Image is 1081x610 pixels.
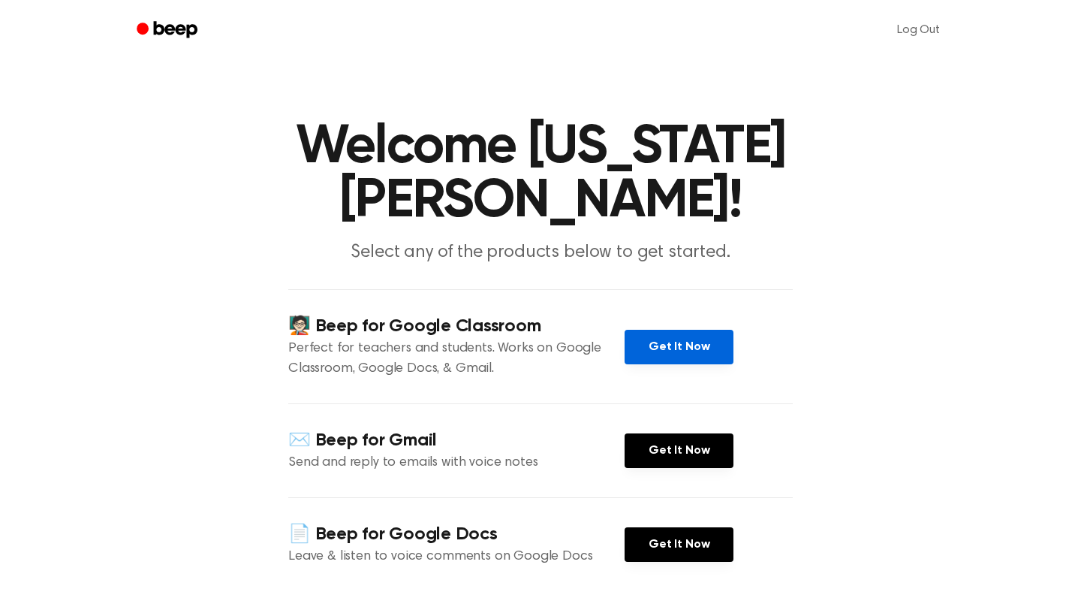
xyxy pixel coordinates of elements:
[288,428,625,453] h4: ✉️ Beep for Gmail
[625,330,733,364] a: Get It Now
[252,240,829,265] p: Select any of the products below to get started.
[882,12,955,48] a: Log Out
[625,527,733,562] a: Get It Now
[156,120,925,228] h1: Welcome [US_STATE][PERSON_NAME]!
[625,433,733,468] a: Get It Now
[288,522,625,547] h4: 📄 Beep for Google Docs
[288,339,625,379] p: Perfect for teachers and students. Works on Google Classroom, Google Docs, & Gmail.
[288,547,625,567] p: Leave & listen to voice comments on Google Docs
[288,453,625,473] p: Send and reply to emails with voice notes
[126,16,211,45] a: Beep
[288,314,625,339] h4: 🧑🏻‍🏫 Beep for Google Classroom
